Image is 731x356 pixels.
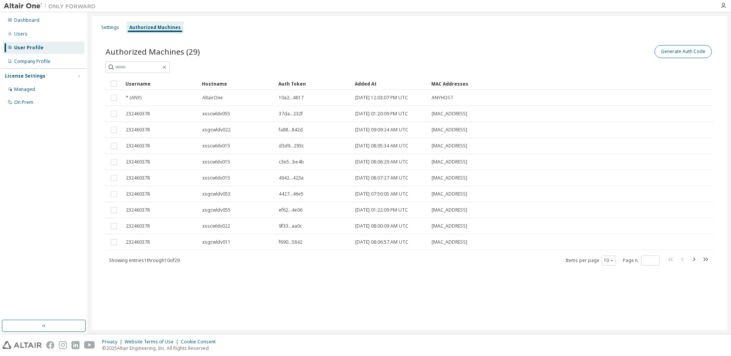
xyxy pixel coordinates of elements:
[202,143,230,149] span: xsscwldv015
[14,58,50,65] div: Company Profile
[2,341,42,349] img: altair_logo.svg
[126,143,150,149] span: 232460378
[279,191,304,197] span: 4427...46e5
[126,111,150,117] span: 232460378
[355,127,408,133] span: [DATE] 09:09:24 AM UTC
[432,207,467,213] span: [MAC_ADDRESS]
[202,175,230,181] span: xsscwldv015
[129,24,181,31] div: Authorized Machines
[101,24,119,31] div: Settings
[202,78,272,90] div: Hostname
[279,239,302,245] span: f690...5842
[655,45,712,58] button: Generate Auth Code
[432,191,467,197] span: [MAC_ADDRESS]
[202,127,231,133] span: xsgcwldv022
[565,256,616,265] span: Items per page
[14,86,35,92] div: Managed
[432,175,467,181] span: [MAC_ADDRESS]
[126,223,150,229] span: 232460378
[14,17,39,23] div: Dashboard
[432,239,467,245] span: [MAC_ADDRESS]
[355,191,408,197] span: [DATE] 07:50:05 AM UTC
[279,127,303,133] span: fa88...842d
[355,159,408,165] span: [DATE] 08:06:29 AM UTC
[109,257,180,264] span: Showing entries 1 through 10 of 29
[355,111,408,117] span: [DATE] 01:20:09 PM UTC
[126,159,150,165] span: 232460378
[604,257,614,264] button: 10
[279,223,302,229] span: 9f33...aa0c
[279,111,303,117] span: 37da...232f
[355,239,408,245] span: [DATE] 08:06:57 AM UTC
[202,95,223,101] span: AltairOne
[202,239,231,245] span: xsgcwldv011
[126,95,141,101] span: * (ANY)
[623,256,660,265] span: Page n.
[14,31,28,37] div: Users
[279,207,302,213] span: ef62...4e06
[431,78,633,90] div: MAC Addresses
[202,207,231,213] span: xsgcwldv055
[106,46,200,57] span: Authorized Machines (29)
[432,111,467,117] span: [MAC_ADDRESS]
[14,99,33,105] div: On Prem
[432,143,467,149] span: [MAC_ADDRESS]
[102,339,125,345] div: Privacy
[432,127,467,133] span: [MAC_ADDRESS]
[355,175,408,181] span: [DATE] 08:07:27 AM UTC
[432,159,467,165] span: [MAC_ADDRESS]
[432,223,467,229] span: [MAC_ADDRESS]
[126,191,150,197] span: 232460378
[355,78,425,90] div: Added At
[102,345,220,351] p: © 2025 Altair Engineering, Inc. All Rights Reserved.
[71,341,80,349] img: linkedin.svg
[278,78,349,90] div: Auth Token
[202,223,230,229] span: xsscwldv022
[355,207,408,213] span: [DATE] 01:22:09 PM UTC
[125,78,196,90] div: Username
[126,127,150,133] span: 232460378
[126,175,150,181] span: 232460378
[279,175,304,181] span: 4942...423a
[126,239,150,245] span: 232460378
[355,95,408,101] span: [DATE] 12:03:07 PM UTC
[59,341,67,349] img: instagram.svg
[181,339,220,345] div: Cookie Consent
[279,143,304,149] span: d3d9...293c
[84,341,95,349] img: youtube.svg
[202,191,231,197] span: xsgcwldv053
[432,95,453,101] span: ANYHOST
[46,341,54,349] img: facebook.svg
[202,159,230,165] span: xsscwldv015
[355,143,408,149] span: [DATE] 08:05:34 AM UTC
[14,45,44,51] div: User Profile
[355,223,408,229] span: [DATE] 08:00:09 AM UTC
[279,95,304,101] span: 10a2...4817
[4,2,99,10] img: Altair One
[125,339,181,345] div: Website Terms of Use
[5,73,45,79] div: License Settings
[279,159,304,165] span: c3e5...be4b
[126,207,150,213] span: 232460378
[202,111,230,117] span: xsscwldv055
